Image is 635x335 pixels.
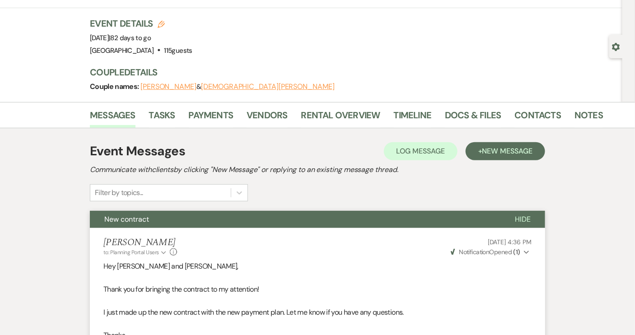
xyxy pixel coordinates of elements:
[103,307,532,318] p: I just made up the new contract with the new payment plan. Let me know if you have any questions.
[384,142,458,160] button: Log Message
[247,108,287,128] a: Vendors
[103,248,168,256] button: to: Planning Portal Users
[445,108,501,128] a: Docs & Files
[514,248,520,256] strong: ( 1 )
[164,46,192,55] span: 115 guests
[574,108,603,128] a: Notes
[140,82,335,91] span: &
[459,248,489,256] span: Notification
[500,211,545,228] button: Hide
[189,108,233,128] a: Payments
[103,284,532,295] p: Thank you for bringing the contract to my attention!
[488,238,532,246] span: [DATE] 4:36 PM
[90,17,192,30] h3: Event Details
[90,108,135,128] a: Messages
[109,33,151,42] span: |
[90,142,185,161] h1: Event Messages
[90,33,151,42] span: [DATE]
[90,164,545,175] h2: Communicate with clients by clicking "New Message" or replying to an existing message thread.
[140,83,196,90] button: [PERSON_NAME]
[612,42,620,51] button: Open lead details
[149,108,175,128] a: Tasks
[103,237,177,248] h5: [PERSON_NAME]
[394,108,432,128] a: Timeline
[397,146,445,156] span: Log Message
[201,83,335,90] button: [DEMOGRAPHIC_DATA][PERSON_NAME]
[90,82,140,91] span: Couple names:
[90,46,154,55] span: [GEOGRAPHIC_DATA]
[515,214,531,224] span: Hide
[103,249,159,256] span: to: Planning Portal Users
[301,108,380,128] a: Rental Overview
[103,261,532,272] p: Hey [PERSON_NAME] and [PERSON_NAME],
[104,214,149,224] span: New contract
[95,187,143,198] div: Filter by topics...
[111,33,151,42] span: 82 days to go
[90,66,596,79] h3: Couple Details
[449,247,532,257] button: NotificationOpened (1)
[482,146,532,156] span: New Message
[466,142,545,160] button: +New Message
[515,108,561,128] a: Contacts
[90,211,500,228] button: New contract
[451,248,520,256] span: Opened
